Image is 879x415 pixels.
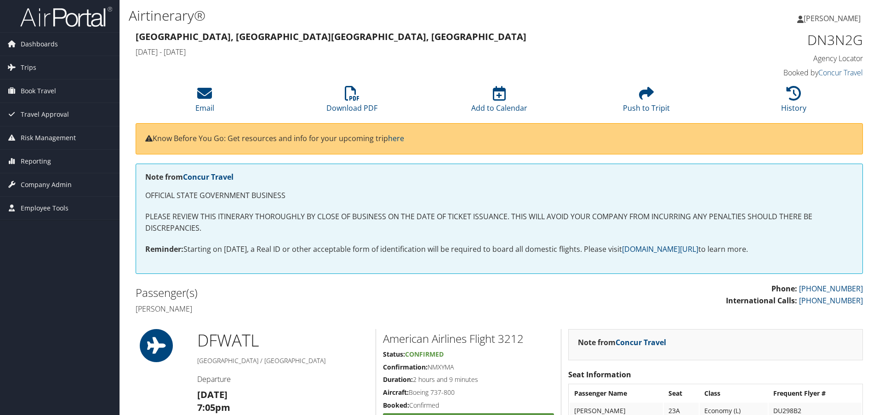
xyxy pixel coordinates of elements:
[383,331,554,347] h2: American Airlines Flight 3212
[21,103,69,126] span: Travel Approval
[471,91,527,113] a: Add to Calendar
[771,284,797,294] strong: Phone:
[21,80,56,102] span: Book Travel
[383,375,413,384] strong: Duration:
[136,47,678,57] h4: [DATE] - [DATE]
[383,363,428,371] strong: Confirmation:
[326,91,377,113] a: Download PDF
[568,370,631,380] strong: Seat Information
[383,375,554,384] h5: 2 hours and 9 minutes
[570,385,663,402] th: Passenger Name
[578,337,666,347] strong: Note from
[622,244,698,254] a: [DOMAIN_NAME][URL]
[383,350,405,358] strong: Status:
[183,172,234,182] a: Concur Travel
[797,5,870,32] a: [PERSON_NAME]
[726,296,797,306] strong: International Calls:
[769,385,862,402] th: Frequent Flyer #
[616,337,666,347] a: Concur Travel
[799,284,863,294] a: [PHONE_NUMBER]
[691,53,863,63] h4: Agency Locator
[136,285,492,301] h2: Passenger(s)
[145,190,853,202] p: OFFICIAL STATE GOVERNMENT BUSINESS
[197,329,369,352] h1: DFW ATL
[664,385,698,402] th: Seat
[781,91,806,113] a: History
[136,30,526,43] strong: [GEOGRAPHIC_DATA], [GEOGRAPHIC_DATA] [GEOGRAPHIC_DATA], [GEOGRAPHIC_DATA]
[21,33,58,56] span: Dashboards
[145,244,853,256] p: Starting on [DATE], a Real ID or other acceptable form of identification will be required to boar...
[804,13,861,23] span: [PERSON_NAME]
[21,173,72,196] span: Company Admin
[197,374,369,384] h4: Departure
[383,401,554,410] h5: Confirmed
[145,244,183,254] strong: Reminder:
[383,388,554,397] h5: Boeing 737-800
[799,296,863,306] a: [PHONE_NUMBER]
[20,6,112,28] img: airportal-logo.png
[21,197,68,220] span: Employee Tools
[145,172,234,182] strong: Note from
[21,56,36,79] span: Trips
[691,68,863,78] h4: Booked by
[818,68,863,78] a: Concur Travel
[383,401,409,409] strong: Booked:
[388,133,404,143] a: here
[623,91,670,113] a: Push to Tripit
[197,356,369,365] h5: [GEOGRAPHIC_DATA] / [GEOGRAPHIC_DATA]
[129,6,623,25] h1: Airtinerary®
[136,304,492,314] h4: [PERSON_NAME]
[21,150,51,173] span: Reporting
[197,401,230,414] strong: 7:05pm
[691,30,863,50] h1: DN3N2G
[383,388,409,397] strong: Aircraft:
[197,388,228,401] strong: [DATE]
[21,126,76,149] span: Risk Management
[195,91,214,113] a: Email
[145,211,853,234] p: PLEASE REVIEW THIS ITINERARY THOROUGHLY BY CLOSE OF BUSINESS ON THE DATE OF TICKET ISSUANCE. THIS...
[145,133,853,145] p: Know Before You Go: Get resources and info for your upcoming trip
[700,385,768,402] th: Class
[405,350,444,358] span: Confirmed
[383,363,554,372] h5: NMXYMA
